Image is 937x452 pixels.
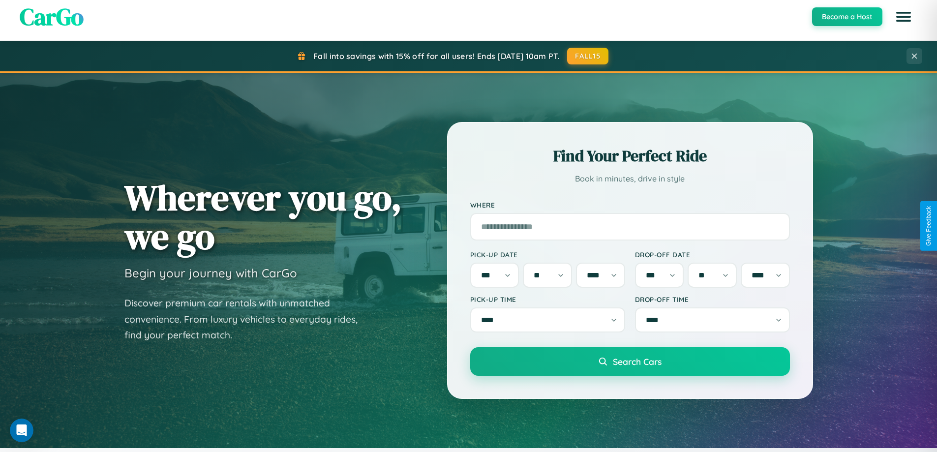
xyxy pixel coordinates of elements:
button: Search Cars [470,347,790,376]
div: Give Feedback [925,206,932,246]
button: FALL15 [567,48,608,64]
span: Fall into savings with 15% off for all users! Ends [DATE] 10am PT. [313,51,560,61]
p: Book in minutes, drive in style [470,172,790,186]
label: Pick-up Time [470,295,625,303]
span: CarGo [20,0,84,33]
button: Become a Host [812,7,882,26]
span: Search Cars [613,356,662,367]
h2: Find Your Perfect Ride [470,145,790,167]
label: Drop-off Date [635,250,790,259]
h1: Wherever you go, we go [124,178,402,256]
p: Discover premium car rentals with unmatched convenience. From luxury vehicles to everyday rides, ... [124,295,370,343]
label: Where [470,201,790,209]
button: Open menu [890,3,917,30]
label: Pick-up Date [470,250,625,259]
h3: Begin your journey with CarGo [124,266,297,280]
label: Drop-off Time [635,295,790,303]
iframe: Intercom live chat [10,419,33,442]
